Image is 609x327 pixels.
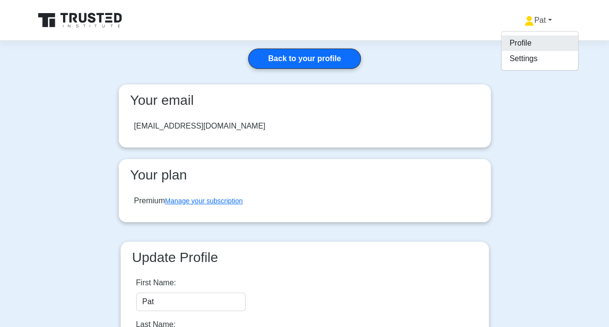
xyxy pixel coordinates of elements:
[128,249,481,266] h3: Update Profile
[501,35,578,51] a: Profile
[134,120,265,132] div: [EMAIL_ADDRESS][DOMAIN_NAME]
[136,277,176,289] label: First Name:
[126,167,483,183] h3: Your plan
[165,197,243,205] a: Manage your subscription
[134,195,243,207] div: Premium
[248,49,360,69] a: Back to your profile
[501,11,575,30] a: Pat
[126,92,483,109] h3: Your email
[501,31,578,71] ul: Pat
[501,51,578,66] a: Settings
